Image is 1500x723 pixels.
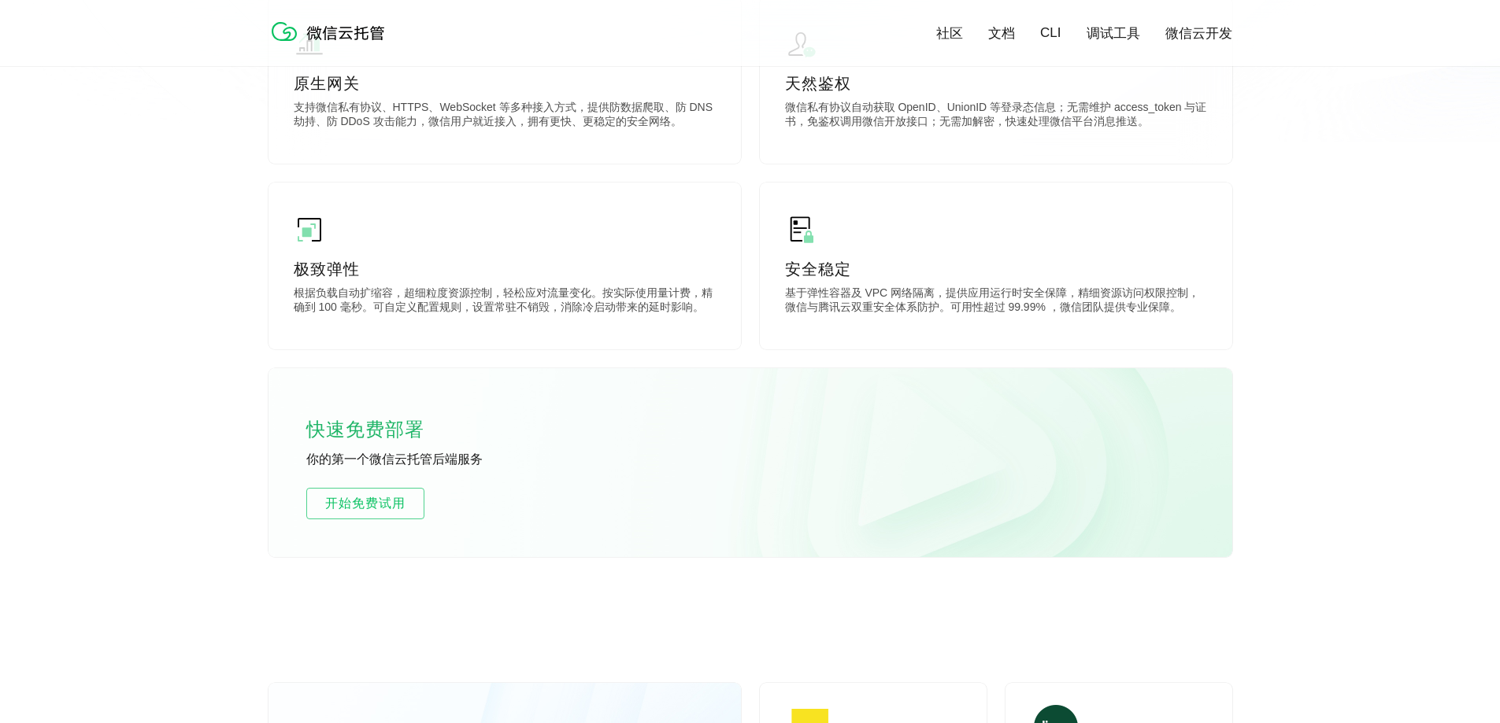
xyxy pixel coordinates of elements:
a: 微信云托管 [269,36,394,50]
a: 文档 [988,24,1015,42]
a: 调试工具 [1087,24,1140,42]
p: 极致弹性 [294,258,716,280]
img: 微信云托管 [269,16,394,47]
p: 快速免费部署 [306,414,464,445]
p: 你的第一个微信云托管后端服务 [306,452,543,469]
p: 根据负载自动扩缩容，超细粒度资源控制，轻松应对流量变化。按实际使用量计费，精确到 100 毫秒。可自定义配置规则，设置常驻不销毁，消除冷启动带来的延时影响。 [294,286,716,318]
a: 微信云开发 [1165,24,1232,42]
p: 安全稳定 [785,258,1207,280]
p: 微信私有协议自动获取 OpenID、UnionID 等登录态信息；无需维护 access_token 与证书，免鉴权调用微信开放接口；无需加解密，快速处理微信平台消息推送。 [785,101,1207,132]
p: 天然鉴权 [785,72,1207,94]
p: 基于弹性容器及 VPC 网络隔离，提供应用运行时安全保障，精细资源访问权限控制，微信与腾讯云双重安全体系防护。可用性超过 99.99% ，微信团队提供专业保障。 [785,286,1207,318]
a: CLI [1040,25,1061,41]
p: 支持微信私有协议、HTTPS、WebSocket 等多种接入方式，提供防数据爬取、防 DNS 劫持、防 DDoS 攻击能力，微信用户就近接入，拥有更快、更稳定的安全网络。 [294,101,716,132]
a: 社区 [936,24,963,42]
p: 原生网关 [294,72,716,94]
span: 开始免费试用 [307,494,424,513]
